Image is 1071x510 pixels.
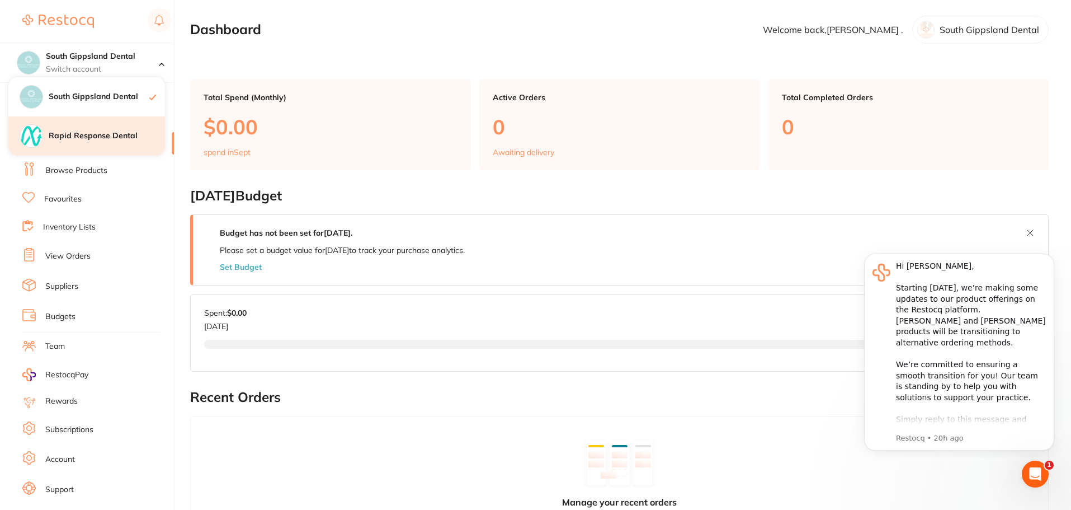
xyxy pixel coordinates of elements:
a: Support [45,484,74,495]
a: Team [45,341,65,352]
h4: South Gippsland Dental [49,91,149,102]
h4: Manage your recent orders [562,497,677,507]
div: Hi [PERSON_NAME], ​ Starting [DATE], we’re making some updates to our product offerings on the Re... [49,17,199,280]
p: Awaiting delivery [493,148,554,157]
h2: [DATE] Budget [190,188,1049,204]
p: Active Orders [493,93,746,102]
a: Subscriptions [45,424,93,436]
h4: Rapid Response Dental [49,130,165,142]
p: Spent: [204,308,247,317]
h2: Recent Orders [190,390,1049,405]
p: Welcome back, [PERSON_NAME] . [763,25,903,35]
p: Message from Restocq, sent 20h ago [49,190,199,200]
a: Total Completed Orders0 [768,79,1049,170]
strong: $0.00 [227,308,247,318]
iframe: Intercom notifications message [847,244,1071,457]
a: Account [45,454,75,465]
strong: Budget has not been set for [DATE] . [220,228,352,238]
iframe: Intercom live chat [1022,461,1049,488]
button: Set Budget [220,263,262,272]
p: [DATE] [204,317,247,331]
a: Active Orders0Awaiting delivery [479,79,759,170]
a: Rewards [45,396,78,407]
h4: South Gippsland Dental [46,51,159,62]
a: Browse Products [45,165,107,176]
a: View Orders [45,251,91,262]
a: Total Spend (Monthly)$0.00spend inSept [190,79,470,170]
a: Suppliers [45,281,78,292]
a: Budgets [45,311,76,322]
p: 0 [493,115,746,138]
img: South Gippsland Dental [20,86,43,108]
p: $0.00 [204,115,457,138]
p: South Gippsland Dental [940,25,1039,35]
img: Restocq Logo [22,15,94,28]
img: RestocqPay [22,368,36,381]
a: Inventory Lists [43,222,96,233]
p: 0 [782,115,1035,138]
h2: Dashboard [190,22,261,38]
p: spend in Sept [204,148,251,157]
p: Please set a budget value for [DATE] to track your purchase analytics. [220,246,465,255]
span: 1 [1045,461,1054,470]
p: Total Completed Orders [782,93,1035,102]
a: RestocqPay [22,368,88,381]
a: Favourites [44,194,82,205]
span: RestocqPay [45,369,88,381]
img: Rapid Response Dental [20,125,43,147]
p: Total Spend (Monthly) [204,93,457,102]
img: South Gippsland Dental [17,52,40,74]
p: Switch account [46,64,159,75]
a: Restocq Logo [22,8,94,34]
